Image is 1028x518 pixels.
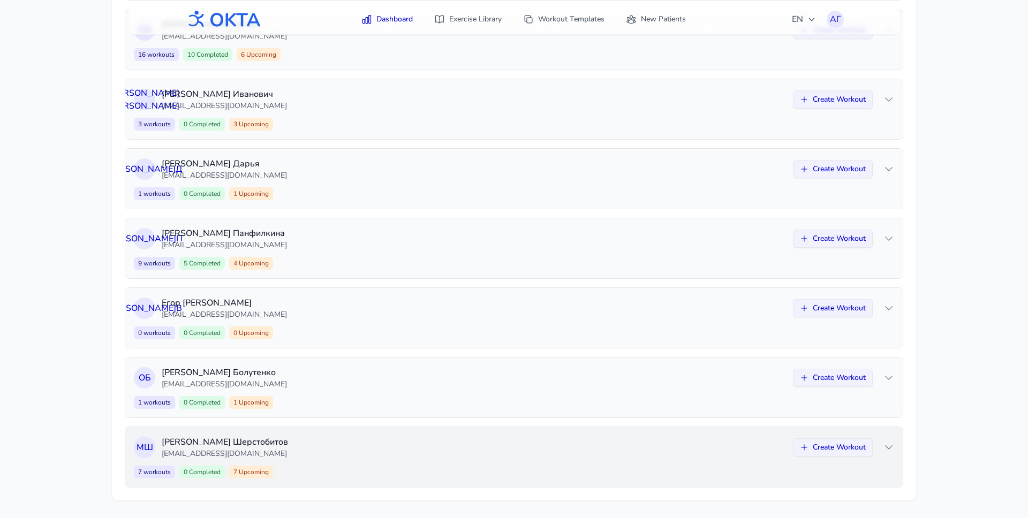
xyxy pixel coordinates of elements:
span: 3 [229,118,273,131]
p: [EMAIL_ADDRESS][DOMAIN_NAME] [162,31,787,42]
span: 3 [134,118,175,131]
span: [PERSON_NAME] [PERSON_NAME] [110,87,179,112]
p: Егор [PERSON_NAME] [162,296,787,309]
p: [PERSON_NAME] Дарья [162,157,787,170]
span: Upcoming [237,329,269,337]
span: Upcoming [237,120,269,128]
span: Upcoming [245,50,276,59]
span: workouts [142,259,171,268]
button: Create Workout [793,369,873,387]
span: Upcoming [237,398,269,407]
span: EN [792,13,816,26]
span: [PERSON_NAME] В [107,302,182,315]
button: Create Workout [793,160,873,178]
button: Create Workout [793,299,873,317]
span: 0 [179,466,225,478]
span: 1 [134,187,175,200]
span: Upcoming [237,189,269,198]
span: Completed [187,398,221,407]
p: [EMAIL_ADDRESS][DOMAIN_NAME] [162,379,787,390]
span: 0 [229,326,273,339]
p: [EMAIL_ADDRESS][DOMAIN_NAME] [162,448,787,459]
button: АГ [827,11,844,28]
span: 0 [179,187,225,200]
p: [PERSON_NAME] Шерстобитов [162,436,787,448]
span: 0 [179,118,225,131]
span: М Ш [137,441,153,454]
a: Workout Templates [517,10,611,29]
p: [EMAIL_ADDRESS][DOMAIN_NAME] [162,309,787,320]
span: Completed [187,189,221,198]
span: Completed [187,329,221,337]
span: Upcoming [237,259,269,268]
span: 0 [179,326,225,339]
p: [EMAIL_ADDRESS][DOMAIN_NAME] [162,170,787,181]
span: [PERSON_NAME] П [107,232,183,245]
button: Create Workout [793,90,873,109]
p: [EMAIL_ADDRESS][DOMAIN_NAME] [162,240,787,250]
span: Upcoming [237,468,269,476]
span: 16 [134,48,179,61]
span: 9 [134,257,175,270]
a: New Patients [619,10,692,29]
span: 10 [183,48,232,61]
span: 7 [134,466,175,478]
span: 0 [179,396,225,409]
span: workouts [142,398,171,407]
img: OKTA logo [184,5,261,33]
a: Exercise Library [428,10,508,29]
span: Completed [187,468,221,476]
span: Completed [195,50,228,59]
span: 5 [179,257,225,270]
p: [PERSON_NAME] Иванович [162,88,787,101]
button: EN [785,9,822,30]
span: Completed [187,120,221,128]
a: Dashboard [355,10,419,29]
button: Create Workout [793,230,873,248]
p: [EMAIL_ADDRESS][DOMAIN_NAME] [162,101,787,111]
button: Create Workout [793,438,873,456]
span: 4 [229,257,273,270]
span: 1 [229,187,273,200]
span: 7 [229,466,273,478]
span: workouts [142,189,171,198]
span: 0 [134,326,175,339]
span: 1 [229,396,273,409]
span: workouts [142,329,171,337]
span: [PERSON_NAME] Д [107,163,183,176]
span: workouts [146,50,175,59]
p: [PERSON_NAME] Болутенко [162,366,787,379]
p: [PERSON_NAME] Панфилкина [162,227,787,240]
span: workouts [142,468,171,476]
span: О Б [139,371,151,384]
span: workouts [142,120,171,128]
span: 6 [237,48,281,61]
span: 1 [134,396,175,409]
span: Completed [187,259,221,268]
